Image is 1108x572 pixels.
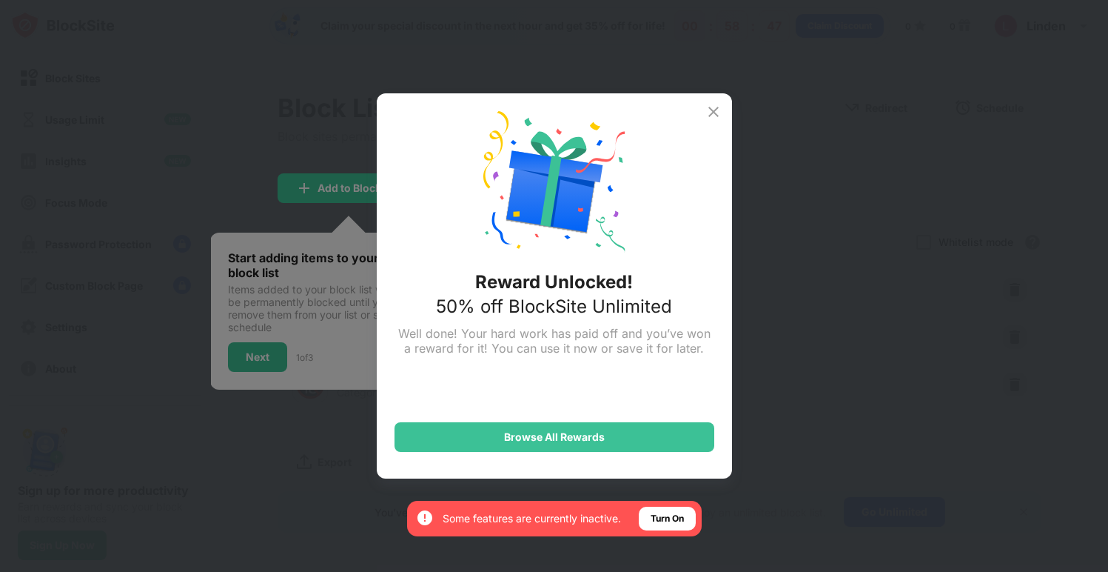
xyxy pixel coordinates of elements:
[705,103,722,121] img: x-button.svg
[504,431,605,443] div: Browse All Rewards
[394,326,714,356] div: Well done! Your hard work has paid off and you’ve won a reward for it! You can use it now or save...
[416,509,434,527] img: error-circle-white.svg
[483,111,625,253] img: reward-unlock.svg
[475,271,633,293] div: Reward Unlocked!
[651,511,684,526] div: Turn On
[443,511,621,526] div: Some features are currently inactive.
[436,296,672,317] div: 50% off BlockSite Unlimited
